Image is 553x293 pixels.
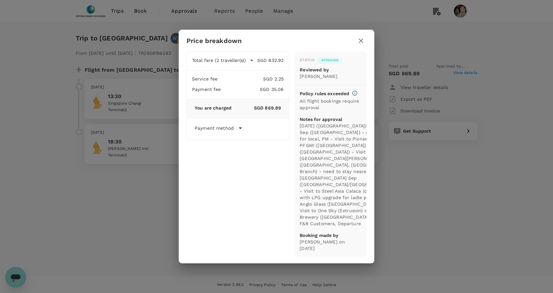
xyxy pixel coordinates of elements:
span: Approved [317,58,342,63]
p: SGD 35.06 [221,86,284,93]
p: All flight bookings require approval [300,98,361,111]
p: SGD 869.89 [232,105,281,111]
p: Policy rules exceeded [300,90,349,97]
p: [PERSON_NAME] [300,73,361,80]
p: You are charged [195,105,232,111]
p: [DATE] ([GEOGRAPHIC_DATA]) - Arrival8 Sep ([GEOGRAPHIC_DATA]) - AM - Training for local, PM - Vis... [300,123,399,227]
div: Status [300,57,315,64]
p: SGD 2.25 [218,76,284,82]
p: Reviewed by [300,66,361,73]
p: Payment method [195,125,234,131]
p: Booking made by [300,232,361,239]
p: [PERSON_NAME] on [DATE] [300,239,361,252]
p: SGD 832.92 [254,57,284,64]
p: Total fare (2 traveller(s)) [192,57,246,64]
p: Payment fee [192,86,221,93]
button: Total fare (2 traveller(s)) [192,57,254,64]
p: Notes for approval [300,116,399,123]
h6: Price breakdown [187,36,242,46]
p: Service fee [192,76,218,82]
